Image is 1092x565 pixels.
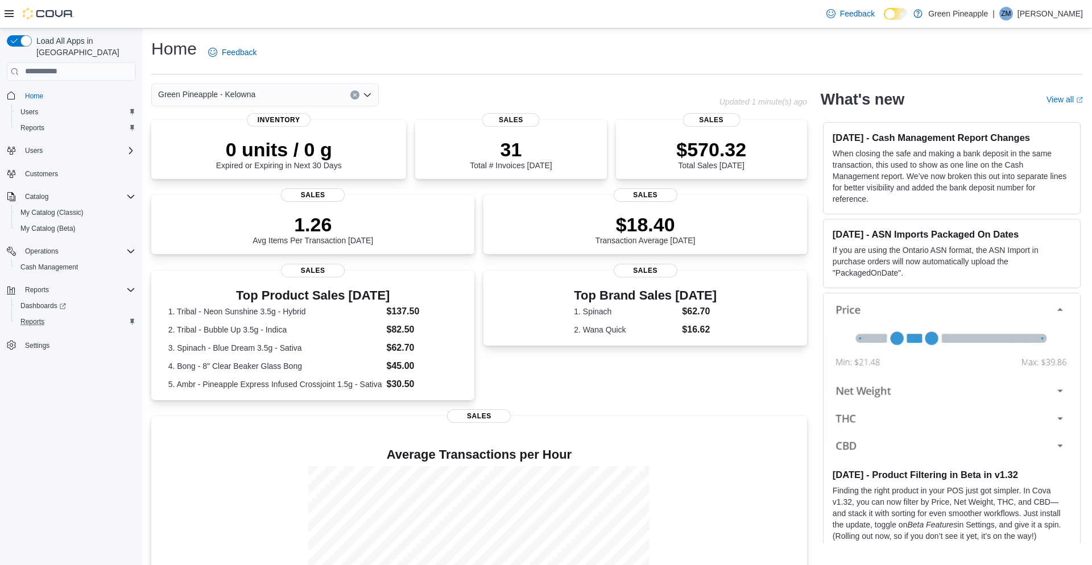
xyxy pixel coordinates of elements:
[151,38,197,60] h1: Home
[682,113,740,127] span: Sales
[20,190,53,203] button: Catalog
[470,138,552,170] div: Total # Invoices [DATE]
[20,224,76,233] span: My Catalog (Beta)
[595,213,696,236] p: $18.40
[16,260,135,274] span: Cash Management
[833,485,1071,542] p: Finding the right product in your POS just got simpler. In Cova v1.32, you can now filter by Pric...
[25,146,43,155] span: Users
[16,222,80,235] a: My Catalog (Beta)
[16,299,135,313] span: Dashboards
[350,90,359,99] button: Clear input
[16,299,71,313] a: Dashboards
[11,221,140,236] button: My Catalog (Beta)
[25,169,58,178] span: Customers
[253,213,373,236] p: 1.26
[222,47,257,58] span: Feedback
[386,323,457,336] dd: $82.50
[363,90,372,99] button: Open list of options
[928,7,988,20] p: Green Pineapple
[2,165,140,182] button: Customers
[20,89,135,103] span: Home
[386,377,457,391] dd: $30.50
[25,285,49,294] span: Reports
[20,283,53,297] button: Reports
[833,132,1071,143] h3: [DATE] - Cash Management Report Changes
[25,341,49,350] span: Settings
[20,190,135,203] span: Catalog
[168,324,382,335] dt: 2. Tribal - Bubble Up 3.5g - Indica
[168,379,382,390] dt: 5. Ambr - Pineapple Express Infused Crossjoint 1.5g - Sativa
[20,339,54,352] a: Settings
[204,41,261,64] a: Feedback
[20,123,44,132] span: Reports
[16,260,82,274] a: Cash Management
[574,324,677,335] dt: 2. Wana Quick
[11,314,140,330] button: Reports
[20,107,38,117] span: Users
[992,7,995,20] p: |
[168,342,382,354] dt: 3. Spinach - Blue Dream 3.5g - Sativa
[11,120,140,136] button: Reports
[16,206,88,219] a: My Catalog (Classic)
[2,143,140,159] button: Users
[168,289,458,302] h3: Top Product Sales [DATE]
[833,542,1071,564] p: See the for more details, and after you’ve given it a try.
[20,144,135,157] span: Users
[20,317,44,326] span: Reports
[999,7,1013,20] div: Zazz Murray
[23,8,74,19] img: Cova
[1046,95,1083,104] a: View allExternal link
[470,138,552,161] p: 31
[160,448,798,462] h4: Average Transactions per Hour
[7,83,135,383] nav: Complex example
[833,229,1071,240] h3: [DATE] - ASN Imports Packaged On Dates
[20,167,135,181] span: Customers
[20,244,63,258] button: Operations
[20,283,135,297] span: Reports
[949,543,1042,552] a: let us know what you think
[20,167,63,181] a: Customers
[2,189,140,205] button: Catalog
[386,305,457,318] dd: $137.50
[253,213,373,245] div: Avg Items Per Transaction [DATE]
[16,206,135,219] span: My Catalog (Classic)
[20,208,84,217] span: My Catalog (Classic)
[281,264,345,277] span: Sales
[595,213,696,245] div: Transaction Average [DATE]
[20,89,48,103] a: Home
[833,244,1071,279] p: If you are using the Ontario ASN format, the ASN Import in purchase orders will now automatically...
[25,247,59,256] span: Operations
[386,359,457,373] dd: $45.00
[614,264,677,277] span: Sales
[884,8,908,20] input: Dark Mode
[614,188,677,202] span: Sales
[158,88,255,101] span: Green Pineapple - Kelowna
[20,244,135,258] span: Operations
[574,289,717,302] h3: Top Brand Sales [DATE]
[719,97,807,106] p: Updated 1 minute(s) ago
[216,138,342,161] p: 0 units / 0 g
[20,338,135,352] span: Settings
[2,243,140,259] button: Operations
[1076,97,1083,103] svg: External link
[25,92,43,101] span: Home
[20,263,78,272] span: Cash Management
[16,121,49,135] a: Reports
[2,88,140,104] button: Home
[682,305,717,318] dd: $62.70
[682,323,717,336] dd: $16.62
[16,105,135,119] span: Users
[2,336,140,353] button: Settings
[822,2,879,25] a: Feedback
[907,520,957,529] em: Beta Features
[833,469,1071,480] h3: [DATE] - Product Filtering in Beta in v1.32
[20,301,66,310] span: Dashboards
[482,113,540,127] span: Sales
[676,138,746,170] div: Total Sales [DATE]
[16,121,135,135] span: Reports
[1017,7,1083,20] p: [PERSON_NAME]
[821,90,904,109] h2: What's new
[11,104,140,120] button: Users
[840,8,875,19] span: Feedback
